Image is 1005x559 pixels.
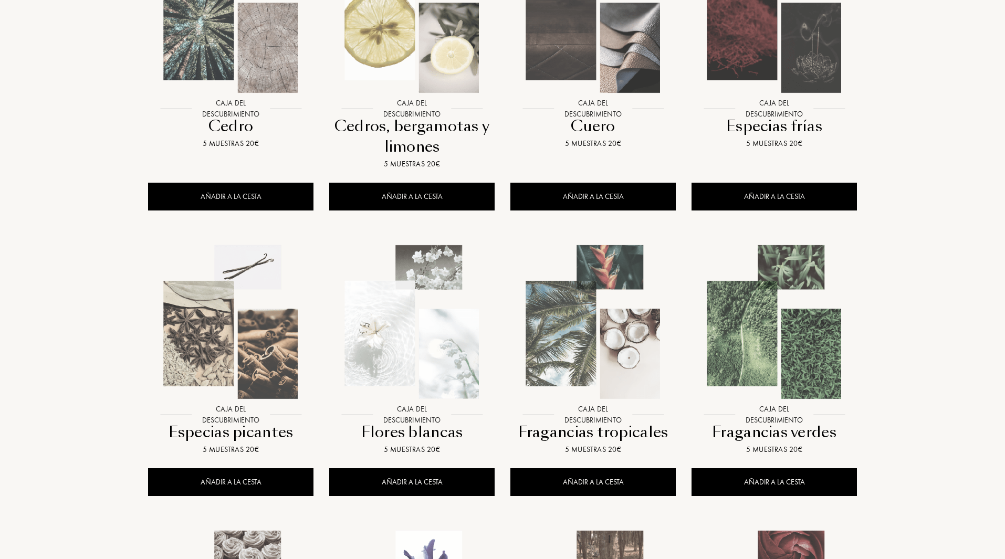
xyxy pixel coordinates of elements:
div: 5 muestras 20€ [333,444,490,455]
div: AÑADIR A LA CESTA [148,183,313,210]
img: Especias picantes [149,240,312,404]
div: AÑADIR A LA CESTA [329,183,495,210]
div: 5 muestras 20€ [696,444,853,455]
img: Fragancias verdes [693,240,856,404]
img: Fragancias tropicales [511,240,675,404]
div: 5 muestras 20€ [152,138,309,149]
div: 5 muestras 20€ [152,444,309,455]
div: AÑADIR A LA CESTA [148,468,313,496]
div: 5 muestras 20€ [696,138,853,149]
div: 5 muestras 20€ [333,159,490,170]
div: 5 muestras 20€ [515,444,672,455]
div: 5 muestras 20€ [515,138,672,149]
div: AÑADIR A LA CESTA [510,183,676,210]
img: Flores blancas [330,240,494,404]
div: AÑADIR A LA CESTA [329,468,495,496]
div: AÑADIR A LA CESTA [692,468,857,496]
div: Cedros, bergamotas y limones [333,116,490,157]
div: AÑADIR A LA CESTA [510,468,676,496]
div: AÑADIR A LA CESTA [692,183,857,210]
